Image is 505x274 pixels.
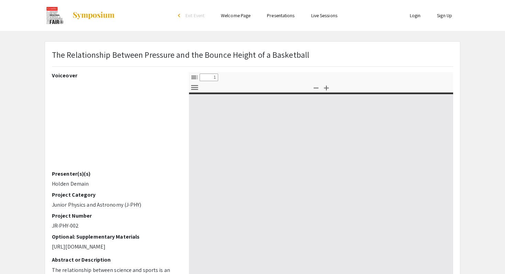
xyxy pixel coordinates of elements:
a: Login [410,12,421,19]
p: JR-PHY-002 [52,222,179,230]
p: Junior Physics and Astronomy (J-PHY) [52,201,179,209]
h2: Project Number [52,212,179,219]
span: Exit Event [186,12,204,19]
p: Holden Demain [52,180,179,188]
img: CoorsTek Denver Metro Regional Science and Engineering Fair [45,7,65,24]
input: Page [200,74,218,81]
h2: Presenter(s)(s) [52,171,179,177]
button: Zoom In [321,83,332,92]
button: Zoom Out [310,83,322,92]
div: arrow_back_ios [178,13,182,18]
h2: Voiceover [52,72,179,79]
iframe: YouTube video player [52,81,179,171]
p: The Relationship Between Pressure and the Bounce Height of a Basketball [52,48,309,61]
a: Presentations [267,12,294,19]
button: Toggle Sidebar [189,72,200,82]
h2: Abstract or Description [52,256,179,263]
img: Symposium by ForagerOne [72,11,115,20]
h2: Project Category [52,191,179,198]
a: Sign Up [437,12,452,19]
p: [URL][DOMAIN_NAME] [52,243,179,251]
a: CoorsTek Denver Metro Regional Science and Engineering Fair [45,7,115,24]
button: Tools [189,83,200,92]
a: Live Sessions [311,12,337,19]
a: Welcome Page [221,12,250,19]
h2: Optional: Supplementary Materials [52,233,179,240]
